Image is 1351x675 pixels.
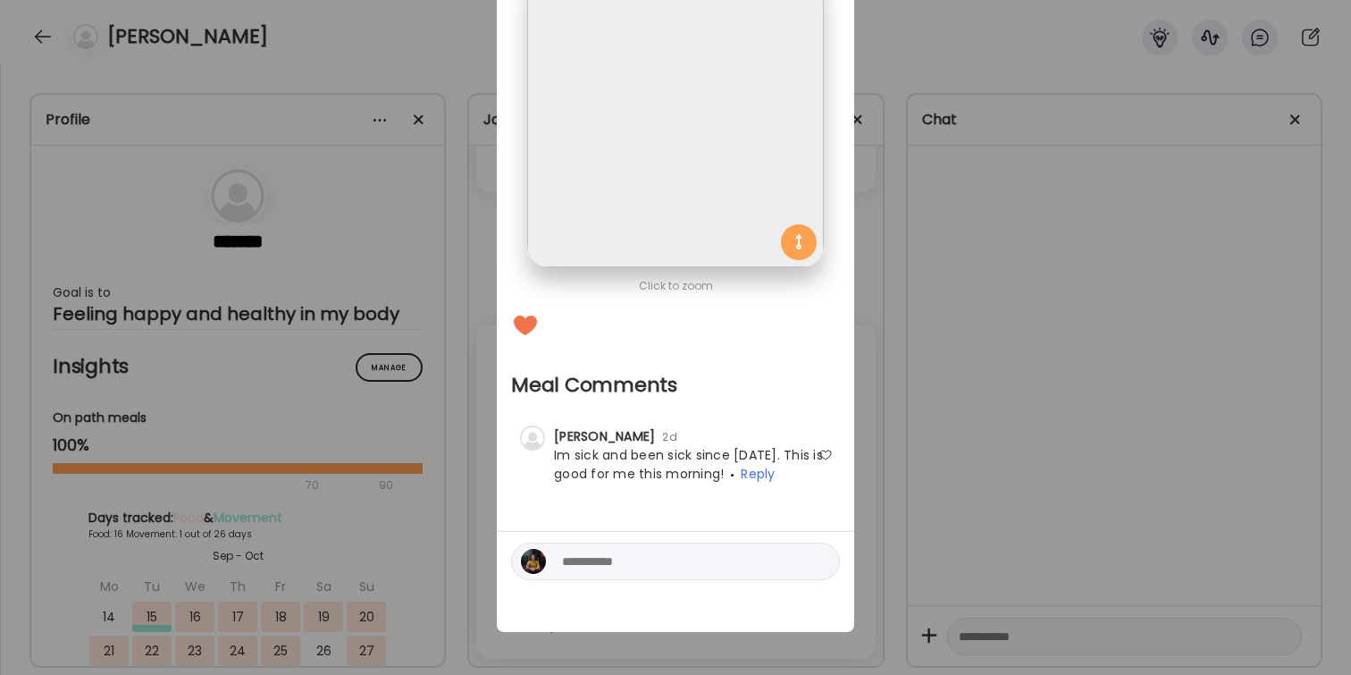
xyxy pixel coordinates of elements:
[655,429,677,444] span: 2d
[511,372,840,399] h2: Meal Comments
[741,465,775,483] span: Reply
[554,427,655,445] span: [PERSON_NAME]
[520,426,545,451] img: bg-avatar-default.svg
[521,549,546,574] img: avatars%2FN63JT8XPZ6ZuU3Dd1en7yXK4AZA2
[511,275,840,297] div: Click to zoom
[554,446,823,483] span: Im sick and been sick since [DATE]. This is good for me this morning!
